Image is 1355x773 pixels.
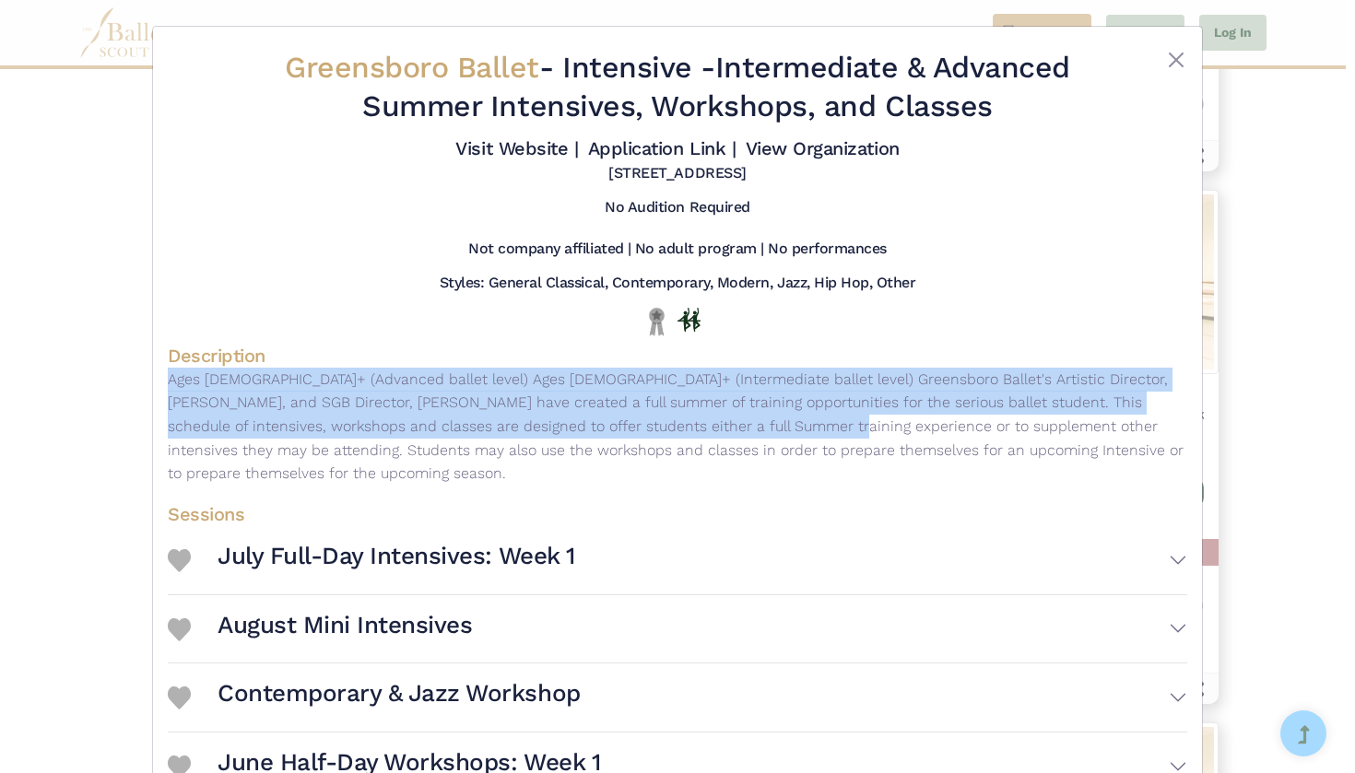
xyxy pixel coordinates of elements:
[168,686,191,709] img: Heart
[218,610,472,641] h3: August Mini Intensives
[635,240,764,259] h5: No adult program |
[218,603,1187,656] button: August Mini Intensives
[562,50,715,85] span: Intensive -
[455,137,578,159] a: Visit Website |
[253,49,1102,125] h2: - Intermediate & Advanced Summer Intensives, Workshops, and Classes
[768,240,887,259] h5: No performances
[218,541,575,572] h3: July Full-Day Intensives: Week 1
[168,549,191,572] img: Heart
[588,137,736,159] a: Application Link |
[285,50,539,85] span: Greensboro Ballet
[677,308,701,332] img: In Person
[218,671,1187,724] button: Contemporary & Jazz Workshop
[168,344,1187,368] h4: Description
[1165,49,1187,71] button: Close
[218,678,581,709] h3: Contemporary & Jazz Workshop
[168,502,1187,526] h4: Sessions
[168,368,1187,486] p: Ages [DEMOGRAPHIC_DATA]+ (Advanced ballet level) Ages [DEMOGRAPHIC_DATA]+ (Intermediate ballet le...
[468,240,630,259] h5: Not company affiliated |
[218,533,1187,587] button: July Full-Day Intensives: Week 1
[605,198,749,217] h5: No Audition Required
[746,137,900,159] a: View Organization
[608,164,746,183] h5: [STREET_ADDRESS]
[645,307,668,335] img: Local
[168,618,191,641] img: Heart
[440,274,916,293] h5: Styles: General Classical, Contemporary, Modern, Jazz, Hip Hop, Other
